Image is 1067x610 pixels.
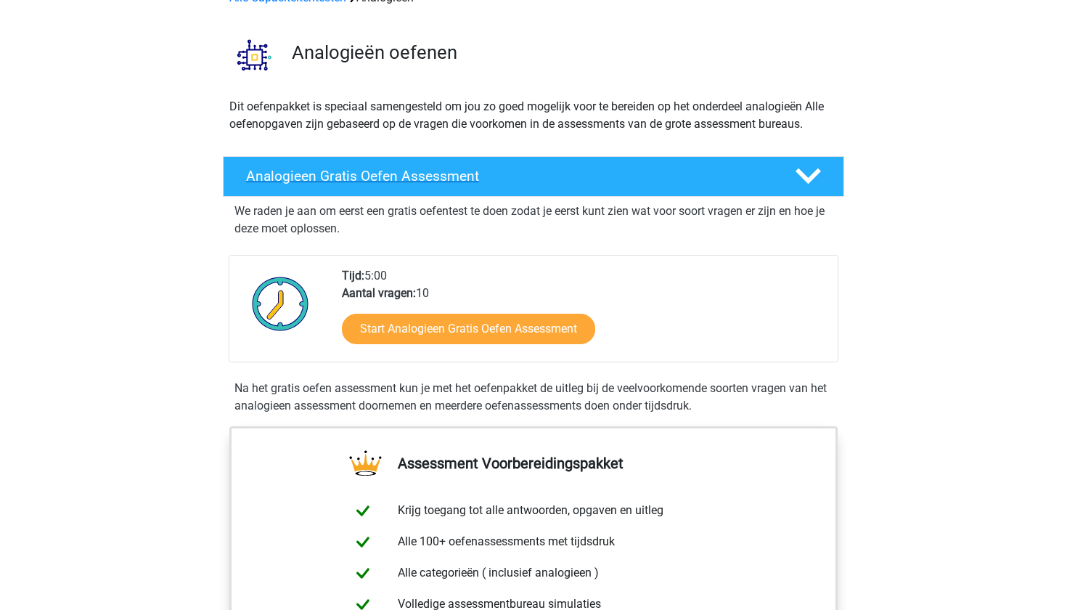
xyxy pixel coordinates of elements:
img: analogieen [224,24,285,86]
img: Klok [244,267,317,340]
div: 5:00 10 [331,267,837,362]
a: Analogieen Gratis Oefen Assessment [217,156,850,197]
h4: Analogieen Gratis Oefen Assessment [246,168,772,184]
p: We raden je aan om eerst een gratis oefentest te doen zodat je eerst kunt zien wat voor soort vra... [234,203,833,237]
div: Na het gratis oefen assessment kun je met het oefenpakket de uitleg bij de veelvoorkomende soorte... [229,380,838,415]
a: Start Analogieen Gratis Oefen Assessment [342,314,595,344]
h3: Analogieën oefenen [292,41,833,64]
b: Aantal vragen: [342,286,416,300]
p: Dit oefenpakket is speciaal samengesteld om jou zo goed mogelijk voor te bereiden op het onderdee... [229,98,838,133]
b: Tijd: [342,269,364,282]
